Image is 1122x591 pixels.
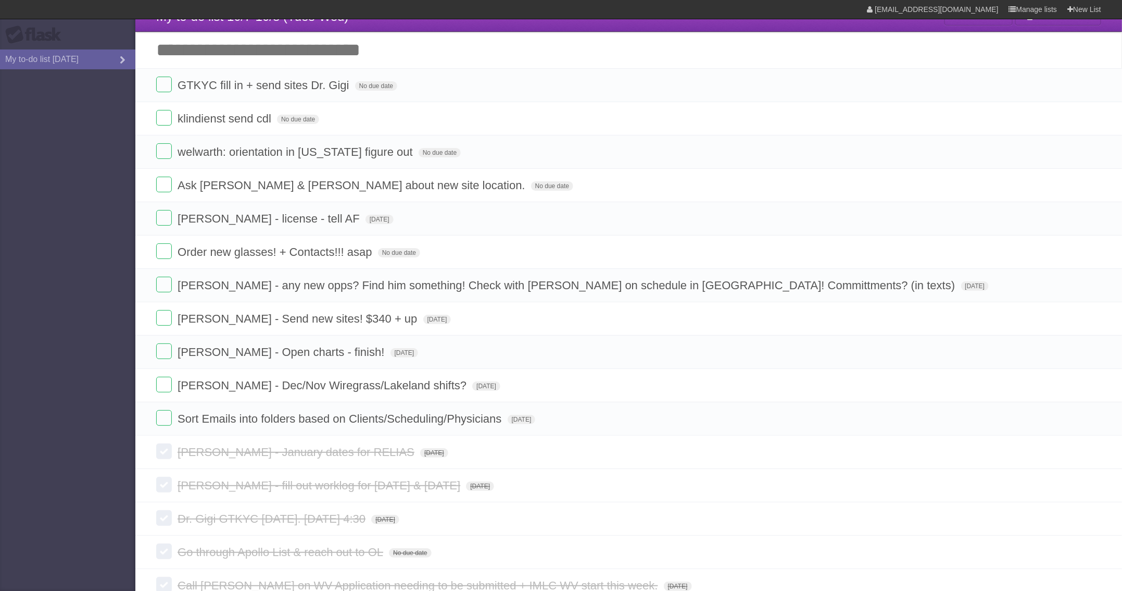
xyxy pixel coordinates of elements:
[178,212,362,225] span: [PERSON_NAME] - license - tell AF
[156,477,172,492] label: Done
[178,546,386,559] span: Go through Apollo List & reach out to OL
[156,210,172,226] label: Done
[156,77,172,92] label: Done
[420,448,448,458] span: [DATE]
[178,145,415,158] span: welwarth: orientation in [US_STATE] figure out
[156,177,172,192] label: Done
[423,315,451,324] span: [DATE]
[371,515,399,524] span: [DATE]
[178,479,463,492] span: [PERSON_NAME] - fill out worklog for [DATE] & [DATE]
[355,81,397,91] span: No due date
[508,415,536,424] span: [DATE]
[156,544,172,559] label: Done
[156,410,172,426] label: Done
[178,245,375,258] span: Order new glasses! + Contacts!!! asap
[178,279,957,292] span: [PERSON_NAME] - any new opps? Find him something! Check with [PERSON_NAME] on schedule in [GEOGRA...
[156,510,172,526] label: Done
[156,277,172,292] label: Done
[178,179,528,192] span: Ask [PERSON_NAME] & [PERSON_NAME] about new site location.
[178,379,469,392] span: [PERSON_NAME] - Dec/Nov Wiregrass/Lakeland shifts?
[178,112,274,125] span: klindienst send cdl
[531,181,573,191] span: No due date
[178,312,420,325] span: [PERSON_NAME] - Send new sites! $340 + up
[156,343,172,359] label: Done
[365,215,394,224] span: [DATE]
[156,110,172,126] label: Done
[419,148,461,157] span: No due date
[156,377,172,392] label: Done
[961,281,989,291] span: [DATE]
[178,412,504,425] span: Sort Emails into folders based on Clients/Scheduling/Physicians
[472,381,500,391] span: [DATE]
[466,482,494,491] span: [DATE]
[390,348,419,358] span: [DATE]
[178,346,387,359] span: [PERSON_NAME] - Open charts - finish!
[156,143,172,159] label: Done
[178,79,352,92] span: GTKYC fill in + send sites Dr. Gigi
[178,512,368,525] span: Dr. Gigi GTKYC [DATE]. [DATE] 4:30
[5,26,68,44] div: Flask
[156,310,172,326] label: Done
[378,248,420,257] span: No due date
[389,548,431,558] span: No due date
[178,446,417,459] span: [PERSON_NAME] - January dates for RELIAS
[156,243,172,259] label: Done
[156,444,172,459] label: Done
[277,115,319,124] span: No due date
[664,582,692,591] span: [DATE]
